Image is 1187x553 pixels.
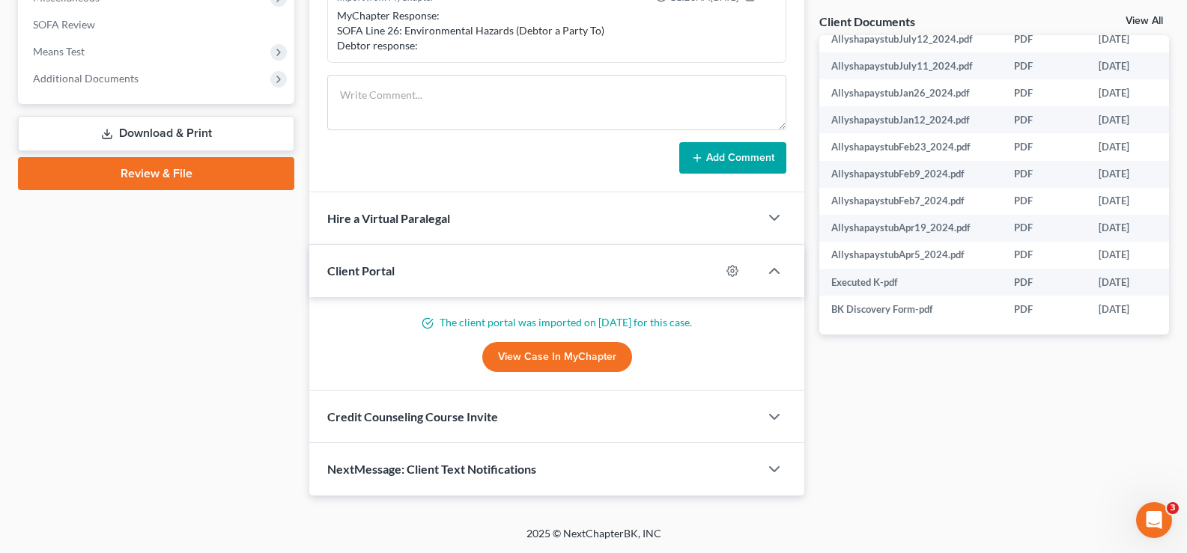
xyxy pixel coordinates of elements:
td: PDF [1002,25,1087,52]
td: PDF [1002,269,1087,296]
td: [DATE] [1087,269,1178,296]
td: AllyshapaystubFeb7_2024.pdf [819,188,1002,215]
td: AllyshapaystubJuly11_2024.pdf [819,52,1002,79]
a: Download & Print [18,116,294,151]
span: Client Portal [327,263,395,278]
td: AllyshapaystubApr5_2024.pdf [819,242,1002,269]
a: View All [1126,16,1163,26]
td: PDF [1002,296,1087,323]
a: Review & File [18,157,294,190]
td: BK Discovery Form-pdf [819,296,1002,323]
a: View Case in MyChapter [482,342,632,372]
td: AllyshapaystubJuly12_2024.pdf [819,25,1002,52]
span: Hire a Virtual Paralegal [327,211,450,225]
a: SOFA Review [21,11,294,38]
td: PDF [1002,242,1087,269]
td: PDF [1002,79,1087,106]
td: [DATE] [1087,161,1178,188]
td: [DATE] [1087,133,1178,160]
td: AllyshapaystubApr19_2024.pdf [819,215,1002,242]
td: [DATE] [1087,215,1178,242]
td: PDF [1002,215,1087,242]
button: Add Comment [679,142,786,174]
td: PDF [1002,52,1087,79]
td: AllyshapaystubFeb9_2024.pdf [819,161,1002,188]
span: Means Test [33,45,85,58]
td: Executed K-pdf [819,269,1002,296]
td: AllyshapaystubFeb23_2024.pdf [819,133,1002,160]
span: 3 [1167,502,1179,514]
td: AllyshapaystubJan26_2024.pdf [819,79,1002,106]
span: Credit Counseling Course Invite [327,409,498,424]
td: PDF [1002,106,1087,133]
div: Client Documents [819,13,915,29]
td: PDF [1002,133,1087,160]
td: [DATE] [1087,242,1178,269]
div: 2025 © NextChapterBK, INC [167,526,1021,553]
td: [DATE] [1087,296,1178,323]
td: [DATE] [1087,52,1178,79]
td: PDF [1002,188,1087,215]
td: [DATE] [1087,79,1178,106]
td: [DATE] [1087,25,1178,52]
span: NextMessage: Client Text Notifications [327,462,536,476]
td: [DATE] [1087,188,1178,215]
p: The client portal was imported on [DATE] for this case. [327,315,786,330]
span: SOFA Review [33,18,95,31]
td: [DATE] [1087,106,1178,133]
div: MyChapter Response: SOFA Line 26: Environmental Hazards (Debtor a Party To) Debtor response: [337,8,777,53]
td: AllyshapaystubJan12_2024.pdf [819,106,1002,133]
iframe: Intercom live chat [1136,502,1172,538]
td: PDF [1002,161,1087,188]
span: Additional Documents [33,72,139,85]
